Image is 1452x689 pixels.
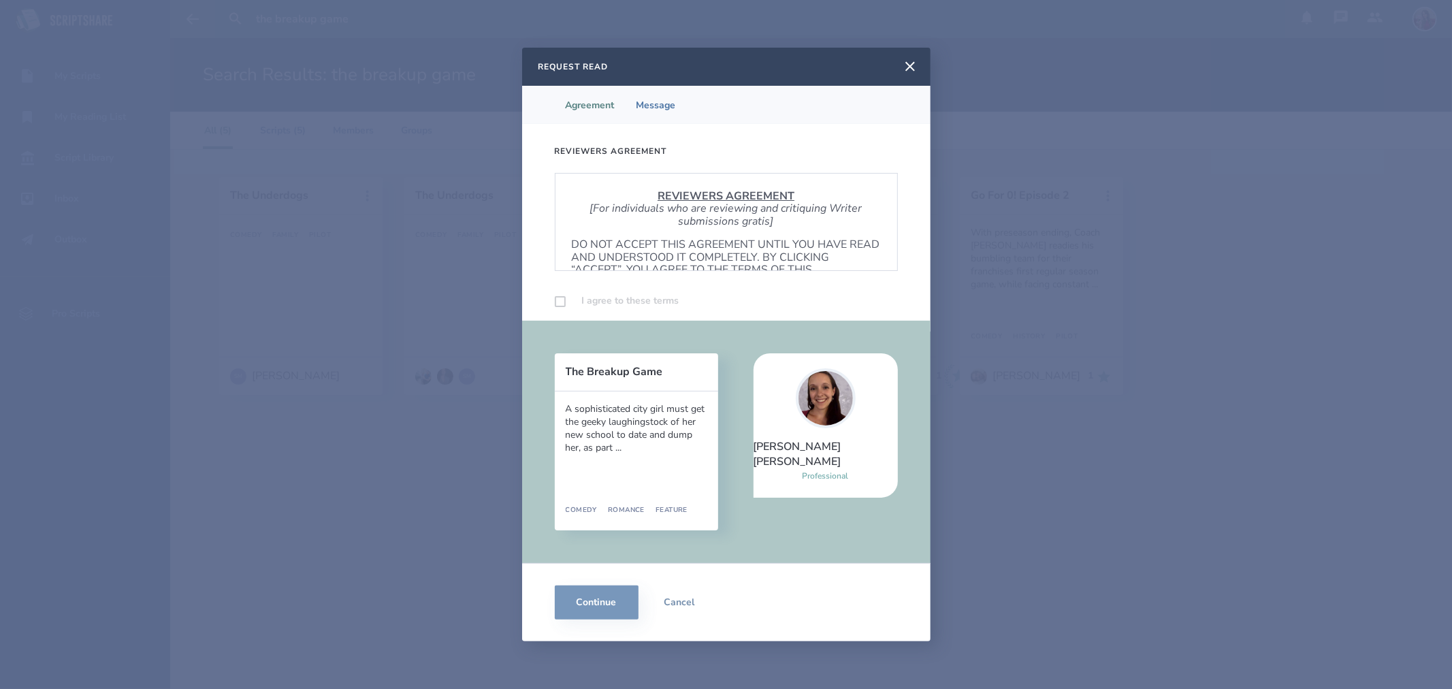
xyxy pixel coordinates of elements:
div: A sophisticated city girl must get the geeky laughingstock of her new school to date and dump her... [566,402,707,454]
div: Romance [597,507,645,515]
img: user_1644698712-crop.jpg [796,368,856,428]
h3: Reviewers Agreement [555,146,667,157]
div: Professional [803,469,849,483]
button: Cancel [639,586,720,620]
div: Feature [645,507,688,515]
h2: Request Read [538,61,609,72]
p: REVIEWERS AGREEMENT [572,190,881,202]
button: Continue [555,586,639,620]
div: [PERSON_NAME] [PERSON_NAME] [754,439,898,469]
button: The Breakup Game [566,366,718,378]
li: Agreement [555,86,626,124]
p: [For individuals who are reviewing and critiquing Writer submissions gratis] [572,202,881,227]
label: I agree to these terms [582,293,679,310]
div: Comedy [566,507,598,515]
p: DO NOT ACCEPT THIS AGREEMENT UNTIL YOU HAVE READ AND UNDERSTOOD IT COMPLETELY. BY CLICKING “ACCEP... [572,238,881,289]
li: Message [626,86,687,124]
a: [PERSON_NAME] [PERSON_NAME]Professional [754,353,898,498]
